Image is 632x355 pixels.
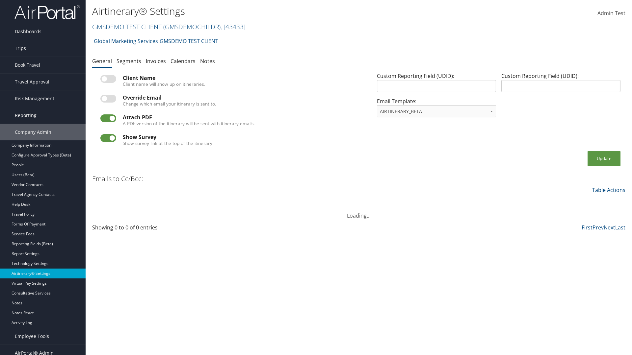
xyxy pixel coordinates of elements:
[592,224,604,231] a: Prev
[123,95,351,101] div: Override Email
[123,134,351,140] div: Show Survey
[123,114,351,120] div: Attach PDF
[163,22,221,31] span: ( GMSDEMOCHILDR )
[15,124,51,140] span: Company Admin
[15,40,26,57] span: Trips
[592,186,625,194] a: Table Actions
[615,224,625,231] a: Last
[123,120,255,127] label: A PDF version of the itinerary will be sent with itinerary emails.
[171,58,196,65] a: Calendars
[15,23,41,40] span: Dashboards
[123,101,216,107] label: Change which email your itinerary is sent to.
[123,75,351,81] div: Client Name
[123,140,212,147] label: Show survey link at the top of the itinerary
[221,22,246,31] span: , [ 43433 ]
[15,74,49,90] span: Travel Approval
[92,224,222,235] div: Showing 0 to 0 of 0 entries
[92,174,143,183] h3: Emails to Cc/Bcc:
[15,57,40,73] span: Book Travel
[200,58,215,65] a: Notes
[15,90,54,107] span: Risk Management
[14,4,80,20] img: airportal-logo.png
[117,58,141,65] a: Segments
[160,35,218,48] a: GMSDEMO TEST CLIENT
[374,72,499,97] div: Custom Reporting Field (UDID):
[15,107,37,124] span: Reporting
[604,224,615,231] a: Next
[588,151,620,166] button: Update
[146,58,166,65] a: Invoices
[374,97,499,123] div: Email Template:
[597,3,625,24] a: Admin Test
[92,22,246,31] a: GMSDEMO TEST CLIENT
[92,4,448,18] h1: Airtinerary® Settings
[582,224,592,231] a: First
[94,35,158,48] a: Global Marketing Services
[92,58,112,65] a: General
[123,81,205,87] label: Client name will show up on itineraries.
[92,204,625,220] div: Loading...
[499,72,623,97] div: Custom Reporting Field (UDID):
[597,10,625,17] span: Admin Test
[15,328,49,344] span: Employee Tools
